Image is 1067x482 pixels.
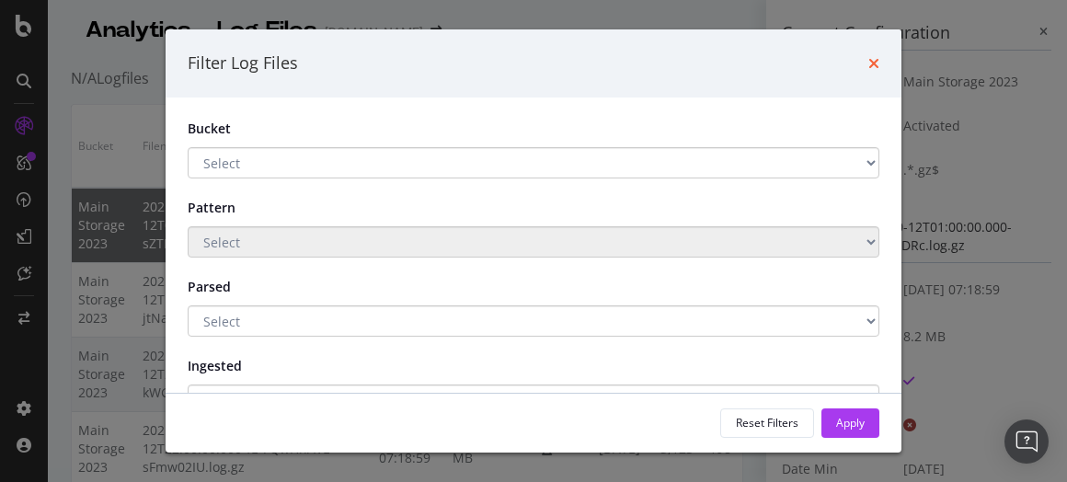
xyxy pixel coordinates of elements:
select: You must select a bucket to filter on pattern [188,226,879,258]
label: Pattern [174,192,293,217]
div: Reset Filters [736,415,798,430]
label: Parsed [174,271,293,296]
button: Apply [821,408,879,438]
div: Apply [836,415,865,430]
button: Reset Filters [720,408,814,438]
div: Filter Log Files [188,52,298,75]
label: Bucket [174,120,293,138]
div: times [868,52,879,75]
label: Ingested [174,350,293,375]
div: Open Intercom Messenger [1004,419,1049,464]
div: modal [166,29,901,453]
